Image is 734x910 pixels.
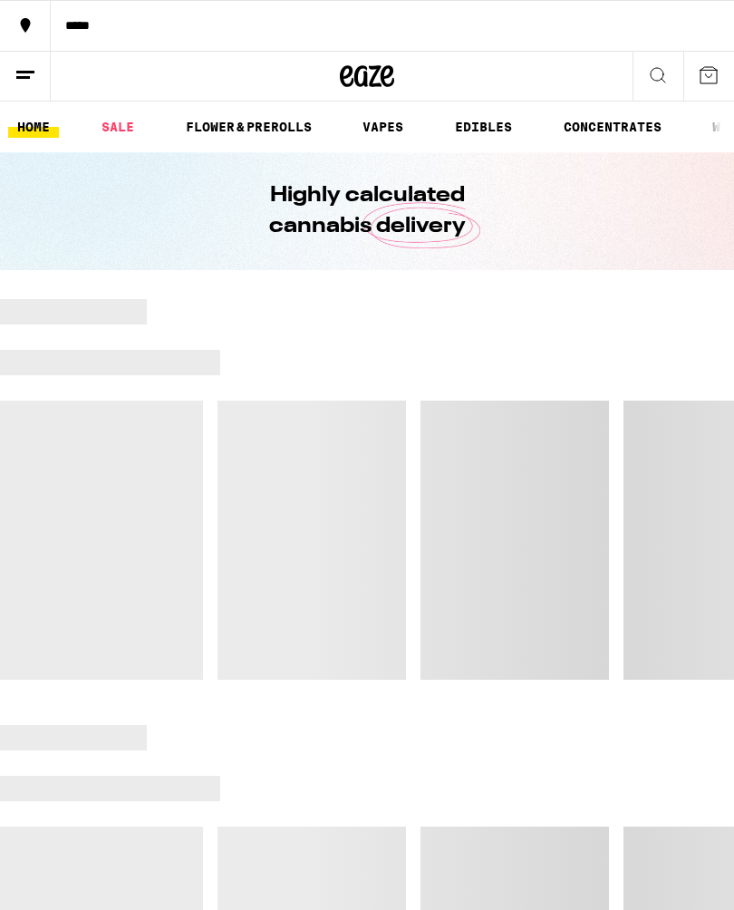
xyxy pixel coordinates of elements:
a: VAPES [353,116,412,138]
a: FLOWER & PREROLLS [177,116,321,138]
a: HOME [8,116,59,138]
h1: Highly calculated cannabis delivery [217,180,517,242]
a: SALE [92,116,143,138]
a: EDIBLES [446,116,521,138]
a: CONCENTRATES [555,116,671,138]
